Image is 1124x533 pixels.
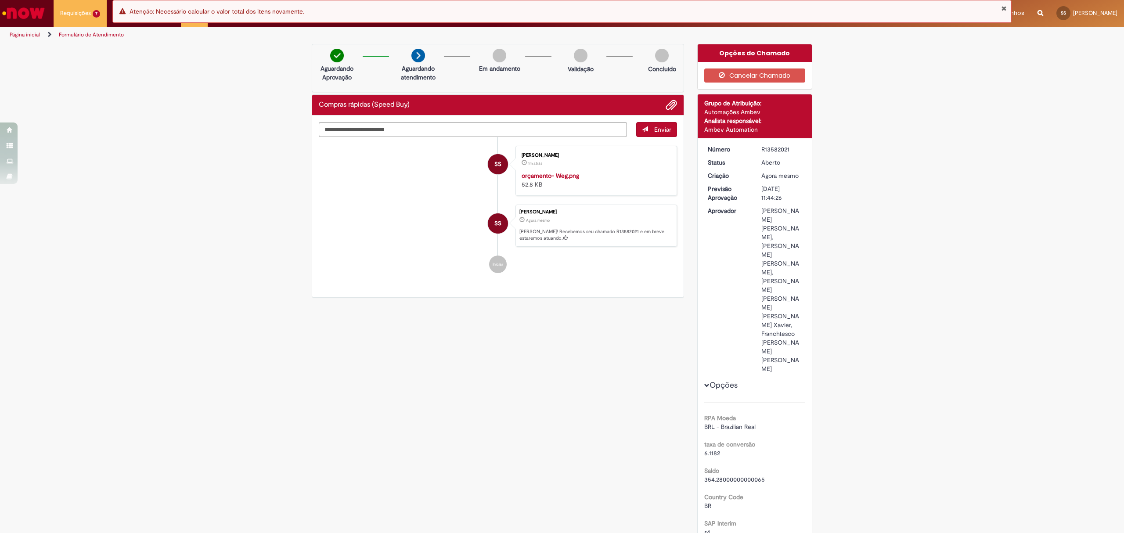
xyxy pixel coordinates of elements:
[704,493,743,501] b: Country Code
[528,161,542,166] span: 1m atrás
[761,184,802,202] div: [DATE] 11:44:26
[704,116,806,125] div: Analista responsável:
[522,171,668,189] div: 52.8 KB
[522,153,668,158] div: [PERSON_NAME]
[701,145,755,154] dt: Número
[130,7,304,15] span: Atenção: Necessário calcular o valor total dos itens novamente.
[479,64,520,73] p: Em andamento
[526,218,550,223] time: 30/09/2025 14:44:26
[648,65,676,73] p: Concluído
[654,126,671,133] span: Enviar
[761,172,799,180] time: 30/09/2025 14:44:26
[1,4,46,22] img: ServiceNow
[494,213,501,234] span: SS
[701,158,755,167] dt: Status
[10,31,40,38] a: Página inicial
[316,64,358,82] p: Aguardando Aprovação
[519,209,672,215] div: [PERSON_NAME]
[704,502,711,510] span: BR
[1073,9,1117,17] span: [PERSON_NAME]
[704,440,755,448] b: taxa de conversão
[761,158,802,167] div: Aberto
[59,31,124,38] a: Formulário de Atendimento
[522,172,579,180] a: orçamento- Weg.png
[701,184,755,202] dt: Previsão Aprovação
[761,171,802,180] div: 30/09/2025 14:44:26
[574,49,587,62] img: img-circle-grey.png
[319,101,410,109] h2: Compras rápidas (Speed Buy) Histórico de tíquete
[330,49,344,62] img: check-circle-green.png
[397,64,440,82] p: Aguardando atendimento
[704,519,736,527] b: SAP Interim
[761,206,802,373] div: [PERSON_NAME] [PERSON_NAME], [PERSON_NAME] [PERSON_NAME], [PERSON_NAME] [PERSON_NAME] [PERSON_NAM...
[1001,5,1007,12] button: Fechar Notificação
[568,65,594,73] p: Validação
[93,10,100,18] span: 7
[636,122,677,137] button: Enviar
[761,145,802,154] div: R13582021
[60,9,91,18] span: Requisições
[761,172,799,180] span: Agora mesmo
[704,125,806,134] div: Ambev Automation
[698,44,812,62] div: Opções do Chamado
[526,218,550,223] span: Agora mesmo
[704,414,736,422] b: RPA Moeda
[655,49,669,62] img: img-circle-grey.png
[319,122,627,137] textarea: Digite sua mensagem aqui...
[704,423,756,431] span: BRL - Brazilian Real
[7,27,743,43] ul: Trilhas de página
[704,108,806,116] div: Automações Ambev
[704,449,720,457] span: 6.1182
[1061,10,1066,16] span: SS
[704,467,719,475] b: Saldo
[528,161,542,166] time: 30/09/2025 14:43:11
[493,49,506,62] img: img-circle-grey.png
[494,154,501,175] span: SS
[666,99,677,111] button: Adicionar anexos
[704,99,806,108] div: Grupo de Atribuição:
[704,68,806,83] button: Cancelar Chamado
[319,137,677,282] ul: Histórico de tíquete
[704,475,765,483] span: 354.28000000000065
[519,228,672,242] p: [PERSON_NAME]! Recebemos seu chamado R13582021 e em breve estaremos atuando.
[701,206,755,215] dt: Aprovador
[701,171,755,180] dt: Criação
[488,154,508,174] div: Stephni Silva
[319,205,677,247] li: Stephni Silva
[488,213,508,234] div: Stephni Silva
[411,49,425,62] img: arrow-next.png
